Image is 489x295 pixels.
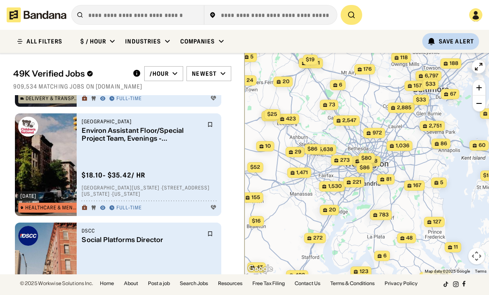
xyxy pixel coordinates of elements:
[150,70,169,77] div: /hour
[27,38,62,44] div: ALL FILTERS
[425,72,438,79] span: 6,797
[454,244,458,251] span: 11
[328,183,342,190] span: 1,530
[18,117,38,137] img: Children's National Hospital logo
[218,281,242,286] a: Resources
[192,70,217,77] div: Newest
[247,264,274,274] img: Google
[13,69,126,79] div: 49K Verified Jobs
[252,218,261,224] span: $16
[148,281,170,286] a: Post a job
[82,185,216,197] div: [GEOGRAPHIC_DATA][US_STATE] · [STREET_ADDRESS][US_STATE] · [US_STATE]
[396,142,409,149] span: 1,036
[406,235,413,242] span: 48
[340,157,350,164] span: 273
[82,228,202,234] div: DSCC
[429,122,442,130] span: 2,751
[363,66,372,73] span: 176
[400,54,408,61] span: 118
[250,53,254,60] span: 5
[475,269,487,273] a: Terms (opens in new tab)
[441,140,447,147] span: 86
[330,281,375,286] a: Terms & Conditions
[20,194,36,199] div: [DATE]
[308,60,320,67] span: 1,071
[125,38,161,45] div: Industries
[267,111,277,117] span: $25
[450,60,458,67] span: 188
[7,7,66,22] img: Bandana logotype
[413,182,421,189] span: 167
[82,118,202,125] div: [GEOGRAPHIC_DATA]
[82,127,202,142] div: Environ Assistant Floor/Special Project Team, Evenings - (2500022A)
[180,38,215,45] div: Companies
[373,130,382,137] span: 972
[26,96,78,101] div: Delivery & Transportation
[361,155,372,161] span: $80
[180,281,208,286] a: Search Jobs
[479,142,486,149] span: 60
[295,149,301,156] span: 29
[313,235,323,242] span: 272
[426,81,436,87] span: $33
[440,179,443,186] span: 5
[13,83,231,90] div: 909,534 matching jobs on [DOMAIN_NAME]
[468,248,485,264] button: Map camera controls
[295,272,305,279] span: 493
[286,115,296,122] span: 423
[329,101,335,108] span: 73
[450,91,456,98] span: 67
[439,38,474,45] div: Save Alert
[18,226,38,246] img: DSCC logo
[397,104,412,111] span: 2,885
[379,211,389,218] span: 783
[116,96,142,102] div: Full-time
[353,179,361,186] span: 221
[319,146,333,153] span: 5,638
[329,206,336,213] span: 20
[295,281,320,286] a: Contact Us
[116,205,142,211] div: Full-time
[124,281,138,286] a: About
[386,176,392,183] span: 81
[247,77,253,84] span: 24
[339,82,342,89] span: 6
[433,218,441,225] span: 127
[80,38,106,45] div: $ / hour
[82,171,145,180] div: $ 18.10 - $35.42 / hr
[360,164,370,170] span: $86
[383,252,387,259] span: 6
[25,205,78,210] div: Healthcare & Mental Health
[342,117,356,124] span: 2,547
[252,194,260,201] span: 155
[307,146,317,152] span: $86
[82,236,202,244] div: Social Platforms Director
[306,56,315,62] span: $19
[252,281,285,286] a: Free Tax Filing
[250,164,260,170] span: $52
[385,281,418,286] a: Privacy Policy
[425,269,470,273] span: Map data ©2025 Google
[265,143,271,150] span: 10
[247,264,274,274] a: Open this area in Google Maps (opens a new window)
[416,96,426,103] span: $33
[20,281,93,286] div: © 2025 Workwise Solutions Inc.
[414,82,422,89] span: 157
[283,78,290,85] span: 20
[296,169,308,176] span: 1,471
[360,268,368,275] span: 123
[100,281,114,286] a: Home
